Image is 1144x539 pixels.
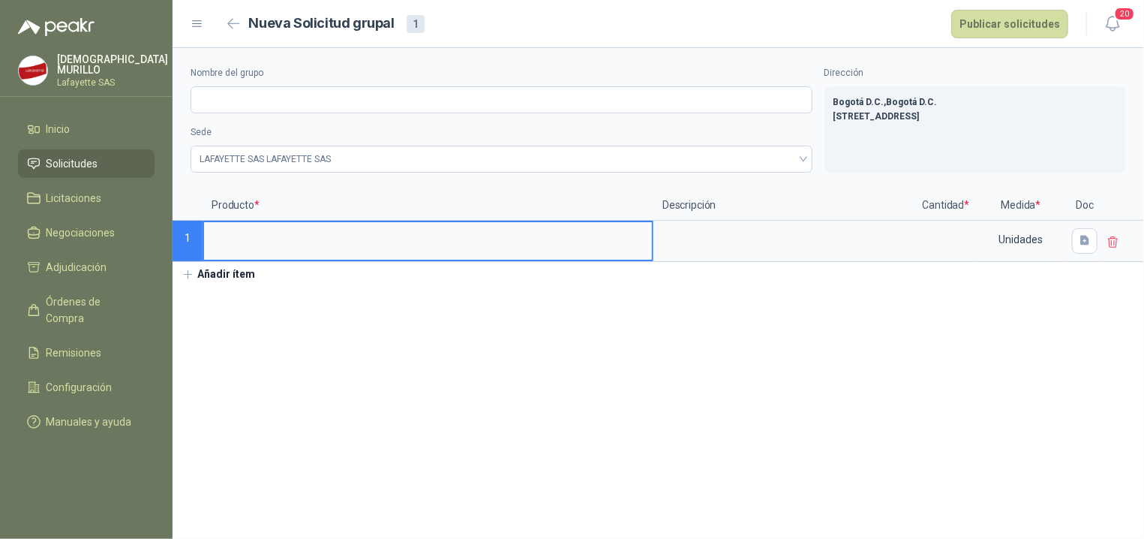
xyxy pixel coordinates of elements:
img: Company Logo [19,56,47,85]
a: Solicitudes [18,149,155,178]
a: Licitaciones [18,184,155,212]
a: Inicio [18,115,155,143]
p: Bogotá D.C. , Bogotá D.C. [833,95,1117,110]
label: Sede [191,125,812,140]
p: Descripción [653,191,916,221]
span: LAFAYETTE SAS LAFAYETTE SAS [200,148,803,170]
label: Nombre del grupo [191,66,812,80]
label: Dirección [824,66,1126,80]
div: Unidades [977,222,1064,257]
h2: Nueva Solicitud grupal [249,13,395,35]
a: Manuales y ayuda [18,408,155,436]
span: Negociaciones [47,224,116,241]
p: Lafayette SAS [57,78,168,87]
p: [DEMOGRAPHIC_DATA] MURILLO [57,54,168,75]
span: Manuales y ayuda [47,414,132,430]
p: Producto [203,191,653,221]
a: Negociaciones [18,218,155,247]
a: Órdenes de Compra [18,288,155,333]
p: Medida [976,191,1066,221]
a: Adjudicación [18,253,155,282]
span: 20 [1114,7,1135,21]
span: Adjudicación [47,259,107,276]
p: Doc [1066,191,1103,221]
span: Solicitudes [47,155,98,172]
button: 20 [1099,11,1126,38]
a: Configuración [18,373,155,402]
p: [STREET_ADDRESS] [833,110,1117,124]
span: Remisiones [47,345,102,361]
span: Inicio [47,121,71,137]
img: Logo peakr [18,18,95,36]
a: Remisiones [18,339,155,367]
button: Publicar solicitudes [951,10,1068,38]
span: Configuración [47,379,113,396]
span: Licitaciones [47,190,102,206]
div: 1 [407,15,425,33]
button: Añadir ítem [173,262,265,288]
p: Cantidad [916,191,976,221]
span: Órdenes de Compra [47,294,140,327]
p: 1 [173,221,203,262]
